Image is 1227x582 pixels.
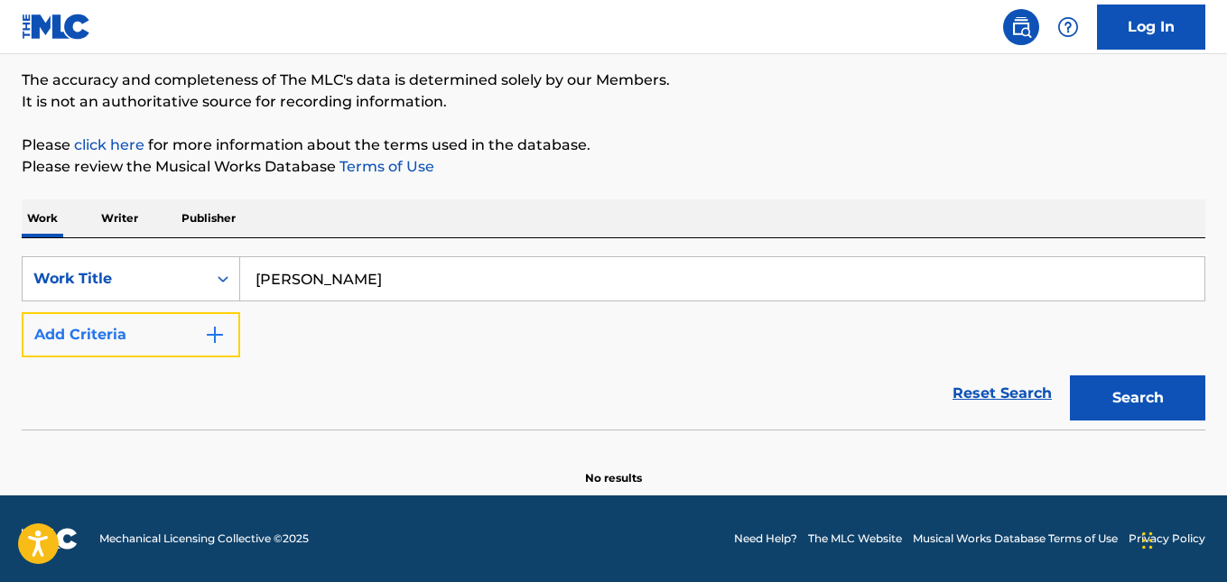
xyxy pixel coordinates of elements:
img: 9d2ae6d4665cec9f34b9.svg [204,324,226,346]
img: logo [22,528,78,550]
a: Public Search [1003,9,1039,45]
p: Work [22,199,63,237]
p: Please for more information about the terms used in the database. [22,134,1205,156]
div: Widget de chat [1137,495,1227,582]
a: Reset Search [943,374,1061,413]
div: Arrastrar [1142,513,1153,568]
span: Mechanical Licensing Collective © 2025 [99,531,309,547]
img: search [1010,16,1032,38]
div: Help [1050,9,1086,45]
div: Work Title [33,268,196,290]
img: MLC Logo [22,14,91,40]
form: Search Form [22,256,1205,430]
img: help [1057,16,1079,38]
p: It is not an authoritative source for recording information. [22,91,1205,113]
button: Add Criteria [22,312,240,357]
iframe: Chat Widget [1137,495,1227,582]
a: Need Help? [734,531,797,547]
a: click here [74,136,144,153]
button: Search [1070,375,1205,420]
p: The accuracy and completeness of The MLC's data is determined solely by our Members. [22,69,1205,91]
a: The MLC Website [808,531,902,547]
a: Privacy Policy [1129,531,1205,547]
p: Publisher [176,199,241,237]
a: Terms of Use [336,158,434,175]
a: Log In [1097,5,1205,50]
p: Please review the Musical Works Database [22,156,1205,178]
p: Writer [96,199,144,237]
a: Musical Works Database Terms of Use [913,531,1118,547]
p: No results [585,448,642,486]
